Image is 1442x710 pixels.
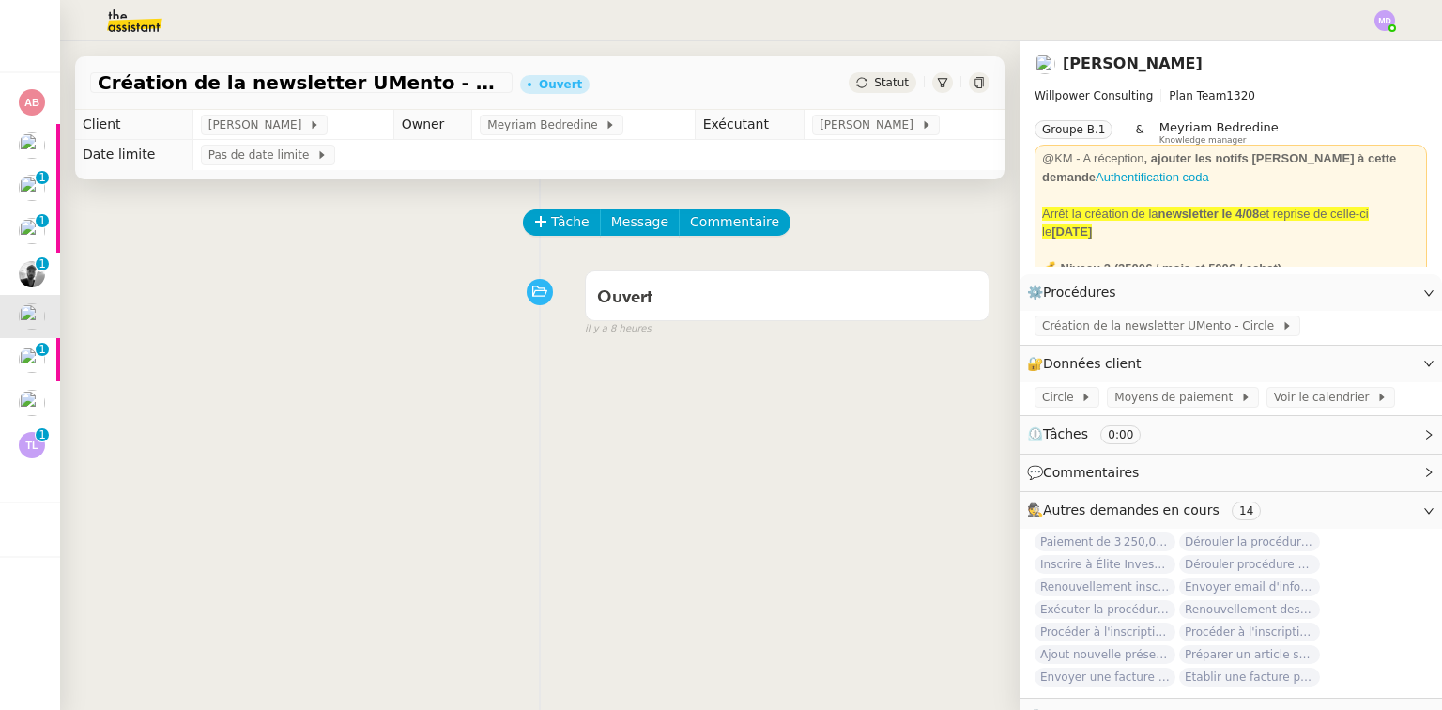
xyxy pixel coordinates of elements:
[1035,54,1055,74] img: users%2FDBF5gIzOT6MfpzgDQC7eMkIK8iA3%2Favatar%2Fd943ca6c-06ba-4e73-906b-d60e05e423d3
[208,146,316,164] span: Pas de date limite
[874,76,909,89] span: Statut
[36,214,49,227] nz-badge-sup: 1
[38,428,46,445] p: 1
[1232,502,1261,520] nz-tag: 14
[19,261,45,287] img: ee3399b4-027e-46f8-8bb8-fca30cb6f74c
[1179,645,1320,664] span: Préparer un article sur le site
[1179,532,1320,551] span: Dérouler la procédure des renouvellements UMento
[1226,89,1255,102] span: 1320
[1020,455,1442,491] div: 💬Commentaires
[1027,502,1268,517] span: 🕵️
[690,211,779,233] span: Commentaire
[1051,224,1092,239] strong: [DATE]
[19,175,45,201] img: users%2FDBF5gIzOT6MfpzgDQC7eMkIK8iA3%2Favatar%2Fd943ca6c-06ba-4e73-906b-d60e05e423d3
[19,303,45,330] img: users%2FDBF5gIzOT6MfpzgDQC7eMkIK8iA3%2Favatar%2Fd943ca6c-06ba-4e73-906b-d60e05e423d3
[1042,151,1396,184] strong: , ajouter les notifs [PERSON_NAME] à cette demande
[1020,346,1442,382] div: 🔐Données client
[1179,668,1320,687] span: Établir une facture pour SAS IMAGINE
[19,347,45,373] img: users%2FrxcTinYCQST3nt3eRyMgQ024e422%2Favatar%2Fa0327058c7192f72952294e6843542370f7921c3.jpg
[551,211,590,233] span: Tâche
[1020,416,1442,453] div: ⏲️Tâches 0:00
[1179,623,1320,641] span: Procéder à l'inscription d'un nouvel investisseur
[1179,555,1320,574] span: Dérouler procédure nouveau membre pour [PERSON_NAME]
[1027,465,1147,480] span: 💬
[1035,578,1175,596] span: Renouvellement inscriptions - septembre 2025
[1158,207,1260,221] strong: newsletter le 4/08
[98,73,505,92] span: Création de la newsletter UMento - Circle - septembre 2025
[393,110,472,140] td: Owner
[1043,502,1220,517] span: Autres demandes en cours
[19,218,45,244] img: users%2FDBF5gIzOT6MfpzgDQC7eMkIK8iA3%2Favatar%2Fd943ca6c-06ba-4e73-906b-d60e05e423d3
[1042,207,1369,239] span: et reprise de celle-ci le
[1096,170,1209,184] a: Authentification coda
[36,257,49,270] nz-badge-sup: 1
[1374,10,1395,31] img: svg
[1169,89,1226,102] span: Plan Team
[695,110,805,140] td: Exécutant
[1035,600,1175,619] span: Exécuter la procédure de vente FTI
[19,432,45,458] img: svg
[1042,316,1281,335] span: Création de la newsletter UMento - Circle
[19,132,45,159] img: users%2FrxcTinYCQST3nt3eRyMgQ024e422%2Favatar%2Fa0327058c7192f72952294e6843542370f7921c3.jpg
[1042,261,1281,275] strong: 💰 Niveau 2 (3500€ / mois et 500€ / achat)
[1179,600,1320,619] span: Renouvellement des adhésions FTI - 1 septembre 2025
[1063,54,1203,72] a: [PERSON_NAME]
[1159,135,1247,146] span: Knowledge manager
[1035,532,1175,551] span: Paiement de 3 250,00 € effectué par [PERSON_NAME] en faveur de Willpower Consulting
[585,321,652,337] span: il y a 8 heures
[1179,578,1320,596] span: Envoyer email d'information à [PERSON_NAME] et [PERSON_NAME]
[38,257,46,274] p: 1
[1043,285,1116,300] span: Procédures
[1114,388,1239,407] span: Moyens de paiement
[1043,426,1088,441] span: Tâches
[1159,120,1279,134] span: Meyriam Bedredine
[1020,492,1442,529] div: 🕵️Autres demandes en cours 14
[1027,282,1125,303] span: ⚙️
[1035,623,1175,641] span: Procéder à l'inscription Elite Investors
[1042,388,1081,407] span: Circle
[1159,120,1279,145] app-user-label: Knowledge manager
[1035,668,1175,687] span: Envoyer une facture à Credistar
[1027,353,1149,375] span: 🔐
[1035,555,1175,574] span: Inscrire à Élite Investors 2025
[36,343,49,356] nz-badge-sup: 1
[19,390,45,416] img: users%2F9mvJqJUvllffspLsQzytnd0Nt4c2%2Favatar%2F82da88e3-d90d-4e39-b37d-dcb7941179ae
[19,89,45,116] img: svg
[1135,120,1143,145] span: &
[487,116,605,134] span: Meyriam Bedredine
[679,209,790,236] button: Commentaire
[1043,465,1139,480] span: Commentaires
[600,209,680,236] button: Message
[611,211,668,233] span: Message
[1042,207,1158,221] span: Arrêt la création de la
[1035,89,1153,102] span: Willpower Consulting
[75,110,192,140] td: Client
[1020,274,1442,311] div: ⚙️Procédures
[208,116,309,134] span: [PERSON_NAME]
[38,343,46,360] p: 1
[75,140,192,170] td: Date limite
[820,116,920,134] span: [PERSON_NAME]
[38,214,46,231] p: 1
[1027,426,1157,441] span: ⏲️
[1035,120,1112,139] nz-tag: Groupe B.1
[1274,388,1376,407] span: Voir le calendrier
[1035,645,1175,664] span: Ajout nouvelle présentation - 2024
[523,209,601,236] button: Tâche
[36,171,49,184] nz-badge-sup: 1
[539,79,582,90] div: Ouvert
[1042,149,1419,186] div: @KM - A réception
[1100,425,1141,444] nz-tag: 0:00
[36,428,49,441] nz-badge-sup: 1
[597,289,652,306] span: Ouvert
[38,171,46,188] p: 1
[1043,356,1142,371] span: Données client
